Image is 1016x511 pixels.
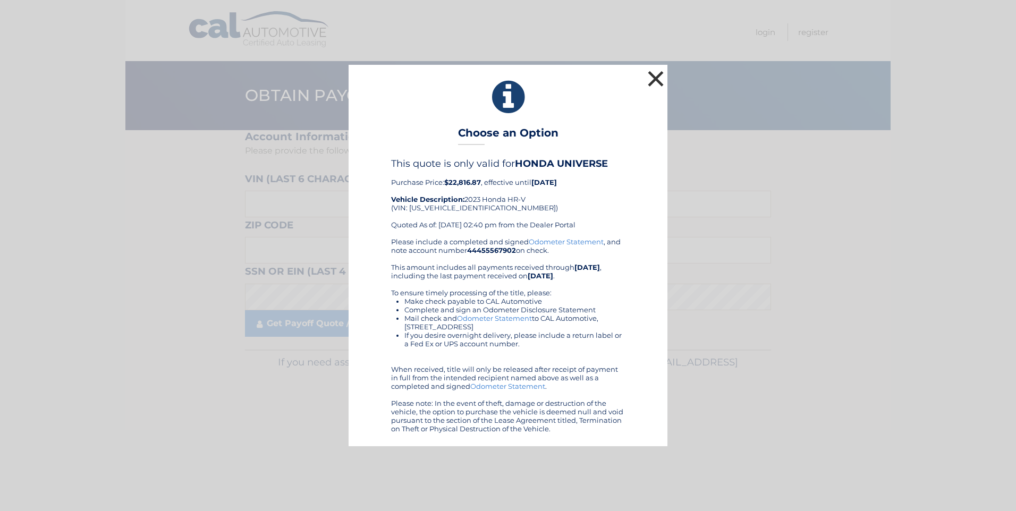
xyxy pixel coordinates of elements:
[529,237,604,246] a: Odometer Statement
[457,314,532,322] a: Odometer Statement
[458,126,558,145] h3: Choose an Option
[404,297,625,305] li: Make check payable to CAL Automotive
[404,314,625,331] li: Mail check and to CAL Automotive, [STREET_ADDRESS]
[391,237,625,433] div: Please include a completed and signed , and note account number on check. This amount includes al...
[467,246,516,254] b: 44455567902
[391,158,625,237] div: Purchase Price: , effective until 2023 Honda HR-V (VIN: [US_VEHICLE_IDENTIFICATION_NUMBER]) Quote...
[515,158,608,169] b: HONDA UNIVERSE
[404,331,625,348] li: If you desire overnight delivery, please include a return label or a Fed Ex or UPS account number.
[470,382,545,390] a: Odometer Statement
[531,178,557,186] b: [DATE]
[444,178,481,186] b: $22,816.87
[404,305,625,314] li: Complete and sign an Odometer Disclosure Statement
[645,68,666,89] button: ×
[391,158,625,169] h4: This quote is only valid for
[391,195,464,203] strong: Vehicle Description:
[528,271,553,280] b: [DATE]
[574,263,600,271] b: [DATE]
